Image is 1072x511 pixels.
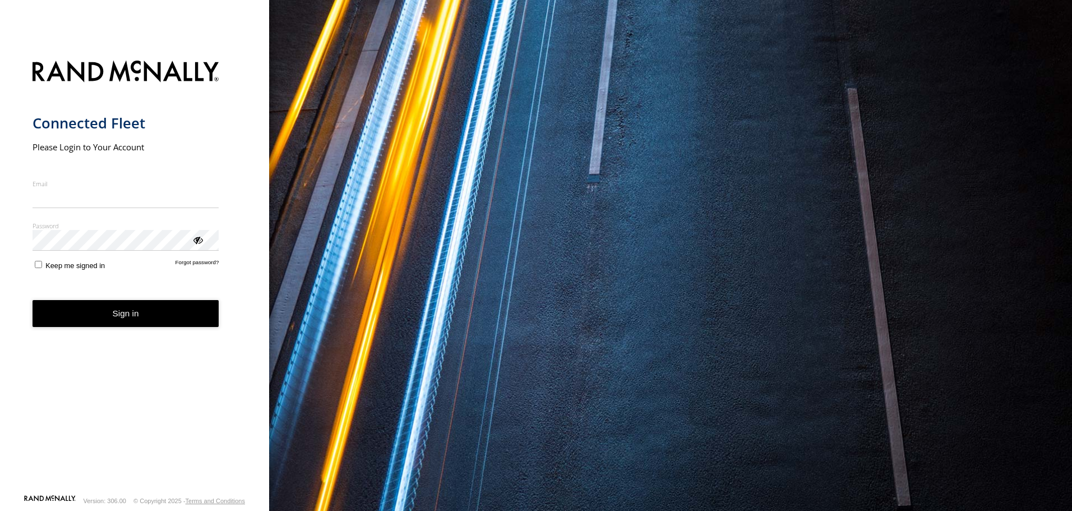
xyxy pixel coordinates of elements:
[33,114,219,132] h1: Connected Fleet
[133,498,245,504] div: © Copyright 2025 -
[45,261,105,270] span: Keep me signed in
[33,179,219,188] label: Email
[33,300,219,328] button: Sign in
[33,54,237,494] form: main
[33,222,219,230] label: Password
[175,259,219,270] a: Forgot password?
[186,498,245,504] a: Terms and Conditions
[84,498,126,504] div: Version: 306.00
[33,141,219,153] h2: Please Login to Your Account
[192,234,203,245] div: ViewPassword
[24,495,76,507] a: Visit our Website
[35,261,42,268] input: Keep me signed in
[33,58,219,87] img: Rand McNally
